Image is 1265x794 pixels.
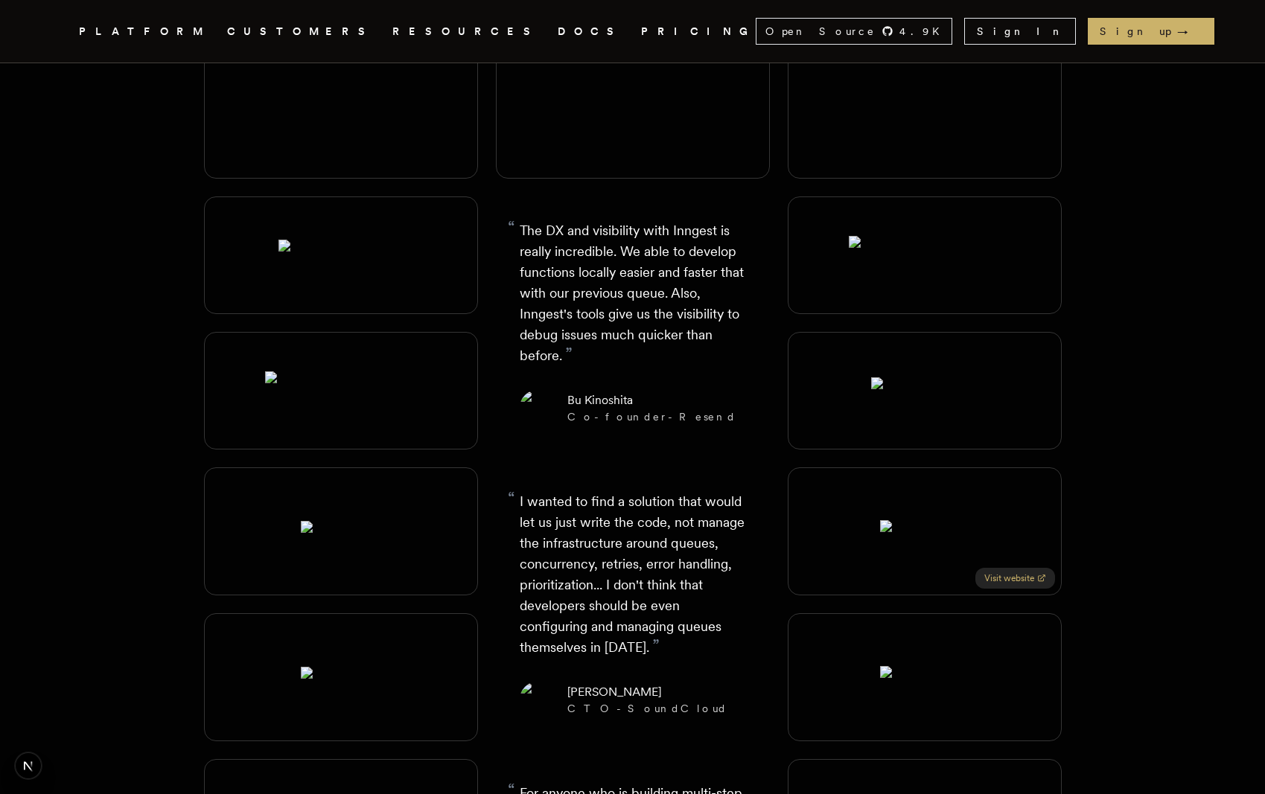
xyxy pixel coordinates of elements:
a: PRICING [641,22,756,41]
div: CTO - SoundCloud [567,701,727,716]
span: ” [565,343,573,365]
img: Zamp [880,666,969,688]
a: Visit website [975,568,1055,589]
span: Open Source [765,24,876,39]
img: TripAdvisor [554,25,711,104]
span: → [1177,24,1202,39]
img: Documenso [265,371,417,409]
img: Contenful [846,25,1003,104]
img: Browser Use [849,236,1001,274]
img: Image of Bu Kinoshita [520,390,555,426]
button: PLATFORM [79,22,209,41]
img: 11x [301,521,381,541]
img: Day.ai [871,377,978,404]
button: RESOURCES [392,22,540,41]
div: Co-founder - Resend [567,409,736,424]
img: Replit [240,15,441,115]
a: Sign up [1088,18,1214,45]
p: The DX and visibility with Inngest is really incredible. We able to develop functions locally eas... [520,220,746,366]
span: “ [508,494,515,503]
div: [PERSON_NAME] [567,683,727,701]
img: Howl [301,667,381,687]
span: “ [508,223,515,232]
div: Bu Kinoshita [567,391,736,409]
span: ” [652,635,660,656]
img: Image of Matthew Drooker [520,682,555,717]
a: CUSTOMERS [227,22,375,41]
a: Sign In [964,18,1076,45]
p: I wanted to find a solution that would let us just write the code, not manage the infrastructure ... [520,491,746,658]
img: Leap [880,520,969,542]
span: 4.9 K [899,24,949,39]
img: Gumroad [278,240,404,271]
a: DOCS [558,22,623,41]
